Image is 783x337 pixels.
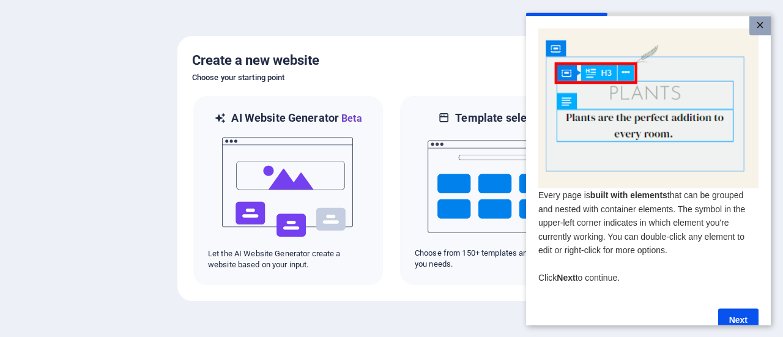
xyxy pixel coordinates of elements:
h5: Create a new website [192,51,591,70]
img: ai [221,126,355,248]
span: Every page is that can be grouped and nested with container elements. The symbol in the upper-lef... [12,177,219,242]
p: Let the AI Website Generator create a website based on your input. [208,248,368,270]
h6: Template selection [455,111,551,125]
span: to continue. [50,260,94,270]
p: Choose from 150+ templates and adjust it to you needs. [415,248,575,270]
a: Close modal [223,4,245,23]
span: Next [31,260,49,270]
h6: Choose your starting point [192,70,591,85]
span: Click [12,260,31,270]
div: Template selectionChoose from 150+ templates and adjust it to you needs. [399,95,591,286]
span: Beta [339,113,362,124]
strong: built with elements [64,177,141,187]
div: AI Website GeneratorBetaaiLet the AI Website Generator create a website based on your input. [192,95,384,286]
a: Next [192,296,232,318]
h6: AI Website Generator [231,111,362,126]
